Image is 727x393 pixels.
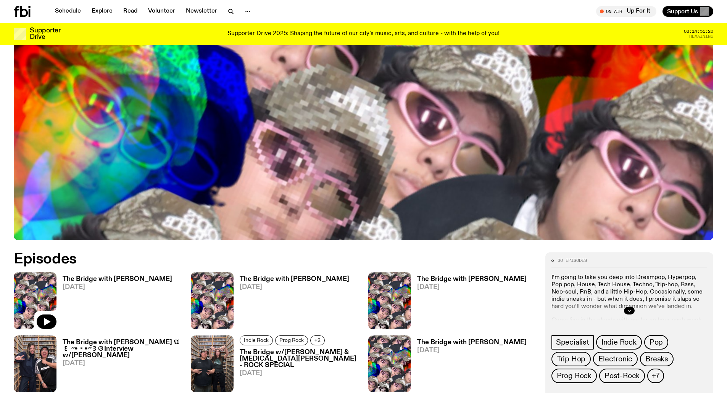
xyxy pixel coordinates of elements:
[30,27,60,40] h3: Supporter Drive
[411,339,527,392] a: The Bridge with [PERSON_NAME][DATE]
[63,360,182,367] span: [DATE]
[50,6,85,17] a: Schedule
[417,347,527,354] span: [DATE]
[240,284,349,290] span: [DATE]
[684,29,713,34] span: 02:14:51:20
[417,276,527,282] h3: The Bridge with [PERSON_NAME]
[596,335,642,350] a: Indie Rock
[551,352,591,366] a: Trip Hop
[244,337,269,343] span: Indie Rock
[240,370,359,377] span: [DATE]
[644,335,668,350] a: Pop
[63,339,182,359] h3: The Bridge with [PERSON_NAME] ପ꒰ ˶• ༝ •˶꒱ଓ Interview w/[PERSON_NAME]
[234,276,349,329] a: The Bridge with [PERSON_NAME][DATE]
[551,274,707,311] p: I’m going to take you deep into Dreampop, Hyperpop, Pop pop, House, Tech House, Techno, Trip-hop,...
[601,338,637,346] span: Indie Rock
[557,355,585,363] span: Trip Hop
[240,349,359,369] h3: The Bridge w/[PERSON_NAME] & [MEDICAL_DATA][PERSON_NAME] - ROCK SPECIAL
[87,6,117,17] a: Explore
[63,284,172,290] span: [DATE]
[640,352,674,366] a: Breaks
[14,252,477,266] h2: Episodes
[652,372,659,380] span: +7
[556,338,589,346] span: Specialist
[240,276,349,282] h3: The Bridge with [PERSON_NAME]
[63,276,172,282] h3: The Bridge with [PERSON_NAME]
[181,6,222,17] a: Newsletter
[596,6,656,17] button: On AirUp For It
[417,339,527,346] h3: The Bridge with [PERSON_NAME]
[650,338,663,346] span: Pop
[417,284,527,290] span: [DATE]
[56,339,182,392] a: The Bridge with [PERSON_NAME] ପ꒰ ˶• ༝ •˶꒱ଓ Interview w/[PERSON_NAME][DATE]
[143,6,180,17] a: Volunteer
[275,335,308,345] a: Prog Rock
[667,8,698,15] span: Support Us
[663,6,713,17] button: Support Us
[314,337,321,343] span: +2
[234,349,359,392] a: The Bridge w/[PERSON_NAME] & [MEDICAL_DATA][PERSON_NAME] - ROCK SPECIAL[DATE]
[279,337,304,343] span: Prog Rock
[557,372,592,380] span: Prog Rock
[645,355,668,363] span: Breaks
[411,276,527,329] a: The Bridge with [PERSON_NAME][DATE]
[227,30,500,37] p: Supporter Drive 2025: Shaping the future of our city’s music, arts, and culture - with the help o...
[551,369,597,383] a: Prog Rock
[599,369,645,383] a: Post-Rock
[56,276,172,329] a: The Bridge with [PERSON_NAME][DATE]
[551,335,594,350] a: Specialist
[310,335,325,345] button: +2
[647,369,664,383] button: +7
[604,372,640,380] span: Post-Rock
[558,258,587,263] span: 30 episodes
[689,34,713,38] span: Remaining
[593,352,638,366] a: Electronic
[119,6,142,17] a: Read
[598,355,632,363] span: Electronic
[240,335,273,345] a: Indie Rock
